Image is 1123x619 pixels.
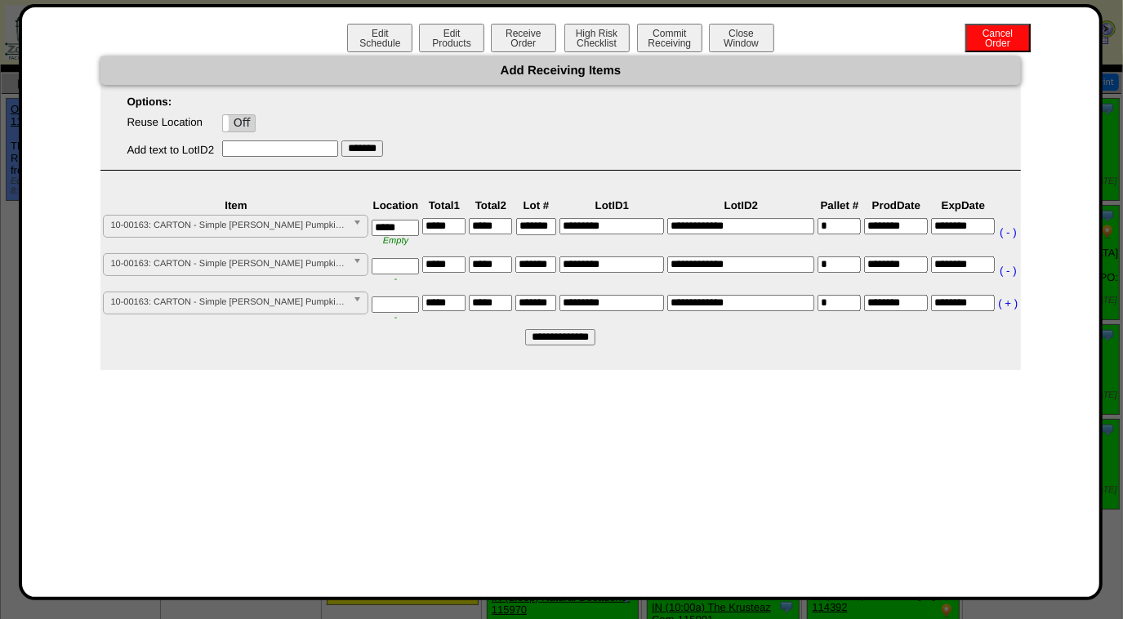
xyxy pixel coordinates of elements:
a: ( - ) [1000,265,1017,277]
span: 10-00163: CARTON - Simple [PERSON_NAME] Pumpkin Muffin 9oz Flat [110,254,346,274]
a: CloseWindow [707,37,776,49]
span: 10-00163: CARTON - Simple [PERSON_NAME] Pumpkin Muffin 9oz Flat [110,292,346,312]
button: EditSchedule [347,24,412,52]
label: Reuse Location [127,116,203,128]
th: LotID2 [666,198,815,212]
th: Total2 [468,198,513,212]
th: Item [102,198,369,212]
button: High RiskChecklist [564,24,630,52]
th: Pallet # [817,198,862,212]
button: CancelOrder [965,24,1031,52]
button: CloseWindow [709,24,774,52]
label: Off [223,115,255,131]
th: LotID1 [559,198,665,212]
span: 10-00163: CARTON - Simple [PERSON_NAME] Pumpkin Muffin 9oz Flat [110,216,346,235]
div: - [372,313,419,323]
button: EditProducts [419,24,484,52]
th: Total1 [421,198,466,212]
div: OnOff [222,114,256,132]
a: ( + ) [998,297,1018,309]
p: Options: [100,96,1020,108]
a: ( - ) [1000,226,1017,238]
a: High RiskChecklist [563,38,634,49]
div: - [372,274,419,284]
button: CommitReceiving [637,24,702,52]
button: ReceiveOrder [491,24,556,52]
div: Add Receiving Items [100,56,1020,85]
th: Location [371,198,420,212]
th: ProdDate [863,198,929,212]
div: Empty [372,236,419,246]
label: Add text to LotID2 [127,144,214,156]
th: Lot # [515,198,557,212]
th: ExpDate [930,198,996,212]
